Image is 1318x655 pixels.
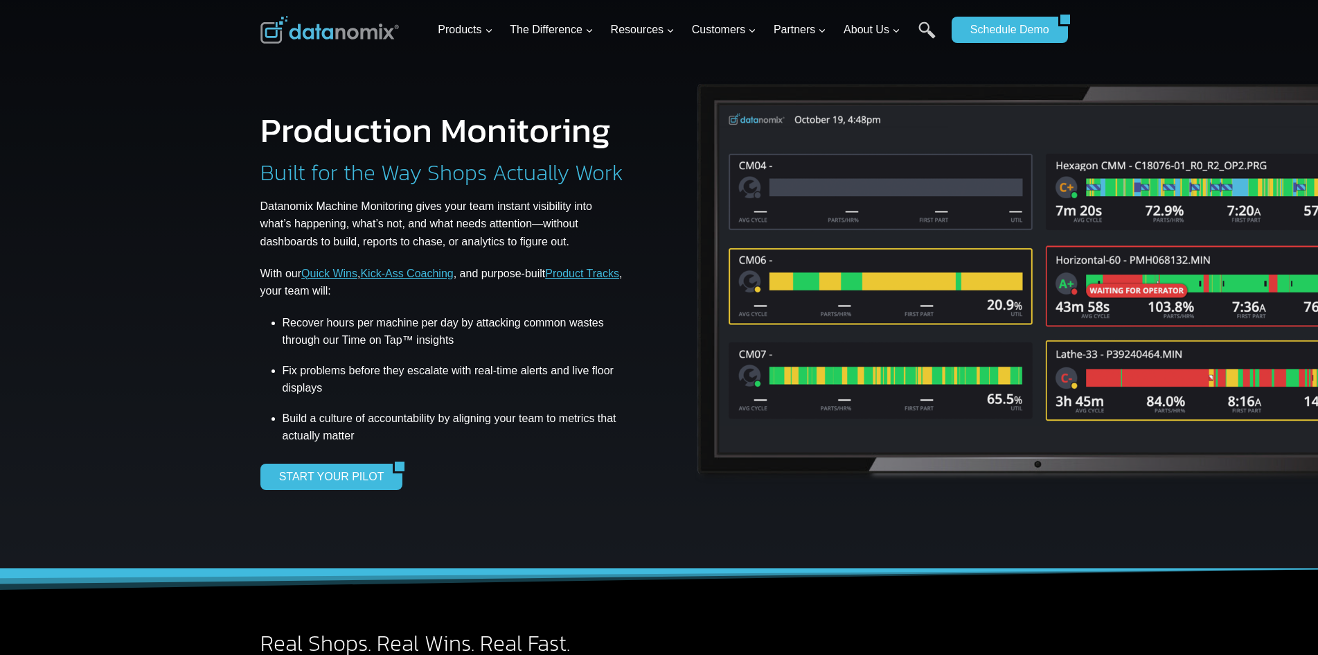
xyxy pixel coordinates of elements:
a: START YOUR PILOT [260,464,393,490]
a: Search [918,21,936,53]
span: The Difference [510,21,594,39]
span: Products [438,21,492,39]
h2: Built for the Way Shops Actually Work [260,161,623,184]
span: Phone number [312,58,374,70]
a: Kick-Ass Coaching [360,268,453,279]
span: State/Region [312,171,365,184]
span: Resources [611,21,675,39]
img: Datanomix [260,16,399,44]
a: Product Tracks [545,268,619,279]
span: Partners [774,21,826,39]
h2: Real Shops. Real Wins. Real Fast. [260,632,768,654]
a: Terms [155,309,176,319]
p: With our , , and purpose-built , your team will: [260,265,626,300]
nav: Primary Navigation [432,8,945,53]
span: Customers [692,21,756,39]
h1: Production Monitoring [260,113,611,148]
a: Privacy Policy [188,309,233,319]
p: Datanomix Machine Monitoring gives your team instant visibility into what’s happening, what’s not... [260,198,626,251]
a: Schedule Demo [952,17,1058,43]
span: About Us [844,21,900,39]
li: Build a culture of accountability by aligning your team to metrics that actually matter [283,405,626,450]
li: Fix problems before they escalate with real-time alerts and live floor displays [283,354,626,405]
li: Recover hours per machine per day by attacking common wastes through our Time on Tap™ insights [283,314,626,354]
span: Last Name [312,1,356,13]
a: Quick Wins [301,268,357,279]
